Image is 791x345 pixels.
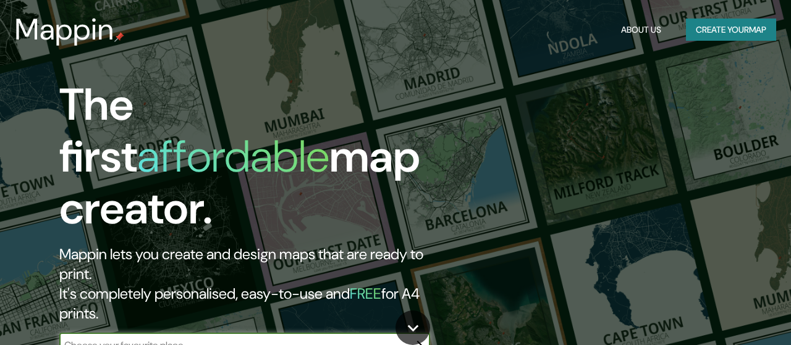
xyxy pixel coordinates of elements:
h1: The first map creator. [59,79,455,244]
button: About Us [616,19,666,41]
h1: affordable [137,128,329,185]
h2: Mappin lets you create and design maps that are ready to print. It's completely personalised, eas... [59,244,455,323]
h5: FREE [350,284,381,303]
h3: Mappin [15,12,114,47]
button: Create yourmap [686,19,776,41]
img: mappin-pin [114,32,124,42]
